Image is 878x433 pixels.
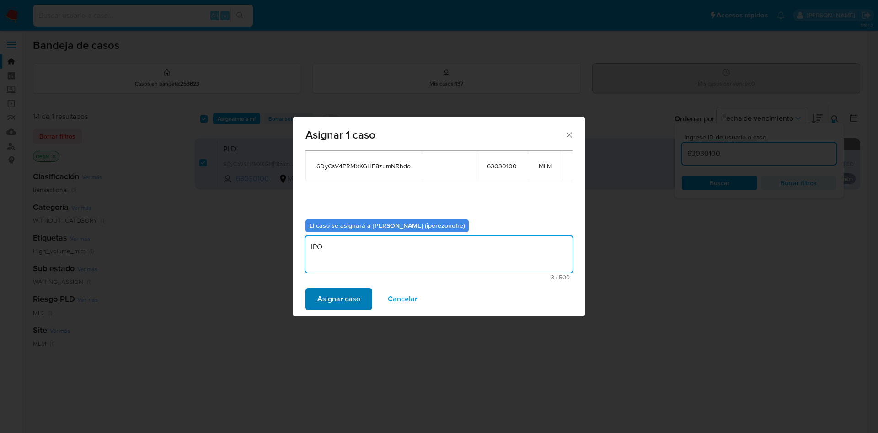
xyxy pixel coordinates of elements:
button: Asignar caso [305,288,372,310]
span: 63030100 [487,162,517,170]
span: 6DyCsV4PRMXKGHF8zumNRhdo [316,162,411,170]
span: MLM [539,162,552,170]
span: Asignar caso [317,289,360,309]
div: assign-modal [293,117,585,316]
button: Cerrar ventana [565,130,573,139]
button: Cancelar [376,288,429,310]
span: Asignar 1 caso [305,129,565,140]
b: El caso se asignará a [PERSON_NAME] (iperezonofre) [309,221,465,230]
textarea: IPO [305,236,573,273]
span: Máximo 500 caracteres [308,274,570,280]
span: Cancelar [388,289,418,309]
